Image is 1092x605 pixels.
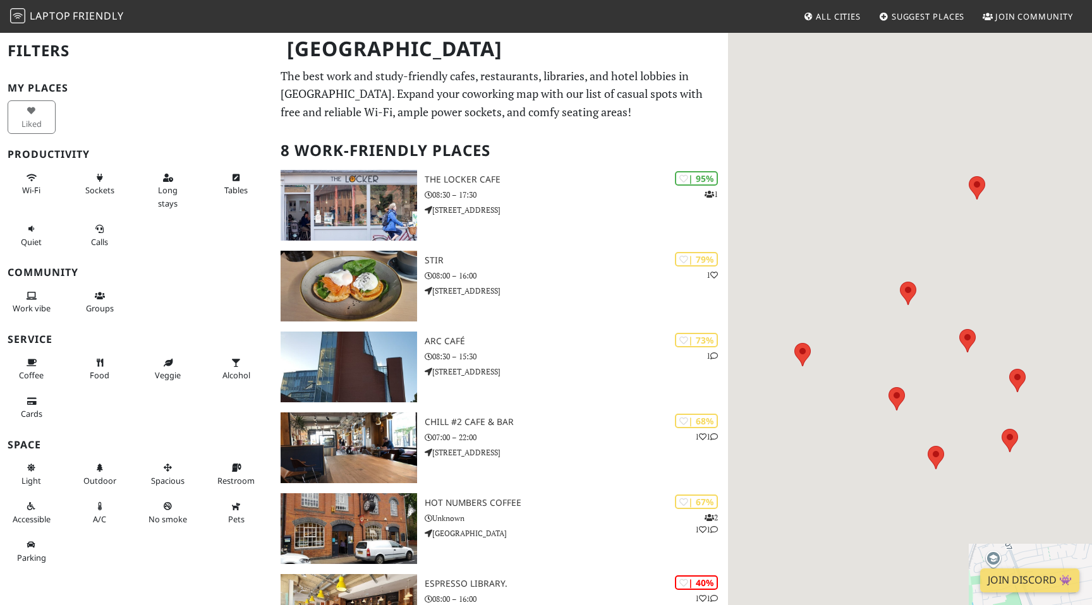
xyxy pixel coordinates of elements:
button: No smoke [144,496,192,529]
p: 1 [707,269,718,281]
button: Wi-Fi [8,167,56,201]
p: The best work and study-friendly cafes, restaurants, libraries, and hotel lobbies in [GEOGRAPHIC_... [281,67,720,121]
span: Parking [17,552,46,563]
h3: The Locker Cafe [425,174,728,185]
a: ARC Café | 73% 1 ARC Café 08:30 – 15:30 [STREET_ADDRESS] [273,332,728,402]
div: | 95% [675,171,718,186]
a: All Cities [798,5,866,28]
span: Alcohol [222,369,250,381]
span: All Cities [816,11,861,22]
img: LaptopFriendly [10,8,25,23]
h3: Stir [425,255,728,266]
span: Air conditioned [93,513,106,525]
a: Hot Numbers Coffee | 67% 211 Hot Numbers Coffee Unknown [GEOGRAPHIC_DATA] [273,493,728,564]
span: Power sockets [85,184,114,196]
p: 1 1 [695,431,718,443]
button: Light [8,457,56,491]
h3: Hot Numbers Coffee [425,498,728,508]
div: | 67% [675,494,718,509]
h3: My Places [8,82,265,94]
button: Long stays [144,167,192,213]
p: 1 1 [695,592,718,604]
button: Coffee [8,352,56,386]
h3: Space [8,439,265,451]
p: [STREET_ADDRESS] [425,204,728,216]
a: The Locker Cafe | 95% 1 The Locker Cafe 08:30 – 17:30 [STREET_ADDRESS] [273,170,728,241]
button: Spacious [144,457,192,491]
span: Work-friendly tables [224,184,248,196]
span: Natural light [21,475,41,486]
button: Outdoor [76,457,124,491]
span: People working [13,302,51,314]
button: Restroom [212,457,260,491]
div: | 68% [675,414,718,428]
span: Spacious [151,475,185,486]
a: Stir | 79% 1 Stir 08:00 – 16:00 [STREET_ADDRESS] [273,251,728,321]
p: Unknown [425,512,728,524]
p: 2 1 1 [695,512,718,536]
span: Food [90,369,109,381]
p: 08:30 – 15:30 [425,350,728,362]
img: Hot Numbers Coffee [281,493,417,564]
img: ARC Café [281,332,417,402]
button: Pets [212,496,260,529]
div: | 73% [675,333,718,347]
h3: ARC Café [425,336,728,347]
p: 08:30 – 17:30 [425,189,728,201]
button: Alcohol [212,352,260,386]
button: Parking [8,534,56,568]
button: Accessible [8,496,56,529]
span: Laptop [30,9,71,23]
div: | 40% [675,575,718,590]
button: Food [76,352,124,386]
p: 08:00 – 16:00 [425,593,728,605]
button: Calls [76,219,124,252]
button: Sockets [76,167,124,201]
p: [STREET_ADDRESS] [425,366,728,378]
button: Work vibe [8,285,56,319]
h2: Filters [8,32,265,70]
span: Coffee [19,369,44,381]
p: 1 [705,188,718,200]
span: Video/audio calls [91,236,108,248]
span: Accessible [13,513,51,525]
button: Cards [8,391,56,424]
span: Friendly [73,9,123,23]
img: Chill #2 Cafe & Bar [281,412,417,483]
span: Pet friendly [228,513,245,525]
h3: Productivity [8,148,265,160]
button: Veggie [144,352,192,386]
h3: Community [8,267,265,279]
button: Tables [212,167,260,201]
h2: 8 Work-Friendly Places [281,131,720,170]
span: Credit cards [21,408,42,419]
span: Stable Wi-Fi [22,184,40,196]
p: 08:00 – 16:00 [425,270,728,282]
div: | 79% [675,252,718,267]
p: [STREET_ADDRESS] [425,446,728,458]
button: Quiet [8,219,56,252]
a: Suggest Places [874,5,970,28]
p: [GEOGRAPHIC_DATA] [425,527,728,539]
span: Outdoor area [83,475,116,486]
button: Groups [76,285,124,319]
p: 07:00 – 22:00 [425,431,728,443]
img: The Locker Cafe [281,170,417,241]
span: Join Community [995,11,1073,22]
span: Long stays [158,184,178,208]
a: Join Community [978,5,1078,28]
span: Smoke free [149,513,187,525]
p: [STREET_ADDRESS] [425,285,728,297]
img: Stir [281,251,417,321]
p: 1 [707,350,718,362]
h3: Espresso Library. [425,578,728,589]
span: Suggest Places [892,11,965,22]
a: Chill #2 Cafe & Bar | 68% 11 Chill #2 Cafe & Bar 07:00 – 22:00 [STREET_ADDRESS] [273,412,728,483]
span: Group tables [86,302,114,314]
button: A/C [76,496,124,529]
a: LaptopFriendly LaptopFriendly [10,6,124,28]
span: Restroom [217,475,255,486]
h3: Service [8,333,265,345]
span: Veggie [155,369,181,381]
h1: [GEOGRAPHIC_DATA] [277,32,725,66]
